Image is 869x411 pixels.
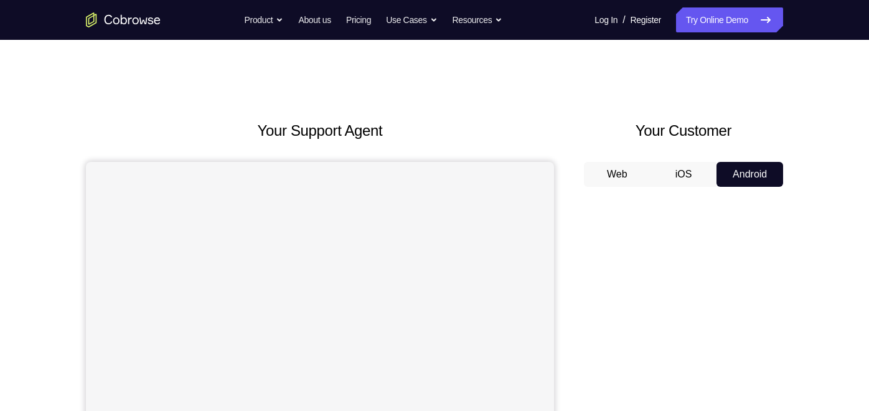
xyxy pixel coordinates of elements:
[584,162,651,187] button: Web
[584,120,783,142] h2: Your Customer
[716,162,783,187] button: Android
[298,7,331,32] a: About us
[453,7,503,32] button: Resources
[651,162,717,187] button: iOS
[346,7,371,32] a: Pricing
[594,7,618,32] a: Log In
[622,12,625,27] span: /
[631,7,661,32] a: Register
[86,12,161,27] a: Go to the home page
[86,120,554,142] h2: Your Support Agent
[386,7,437,32] button: Use Cases
[676,7,783,32] a: Try Online Demo
[245,7,284,32] button: Product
